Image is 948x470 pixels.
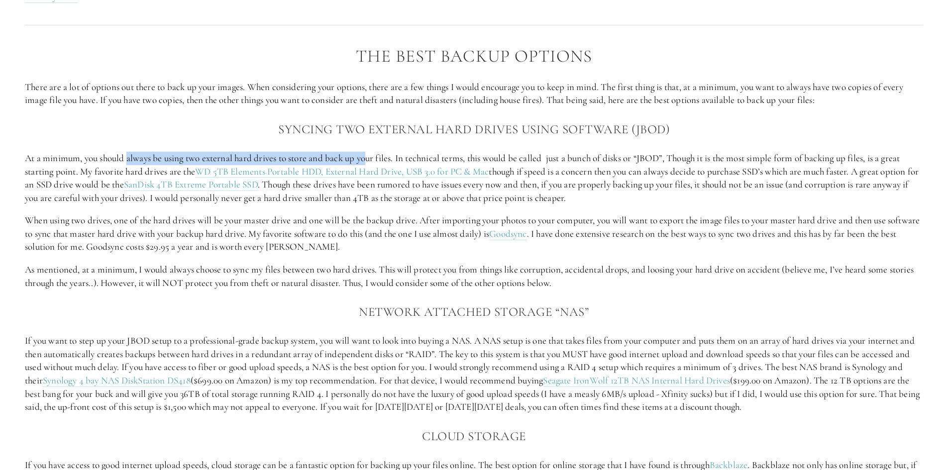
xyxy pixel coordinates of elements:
[195,166,489,178] a: WD 5TB Elements Portable HDD, External Hard Drive, USB 3.0 for PC & Mac
[543,375,730,387] a: Seagate IronWolf 12TB NAS Internal Hard Drives
[25,426,923,446] h3: Cloud Storage
[25,214,923,254] p: When using two drives, one of the hard drives will be your master drive and one will be the backu...
[25,47,923,66] h2: The Best Backup Options
[25,152,923,204] p: At a minimum, you should always be using two external hard drives to store and back up your files...
[25,334,923,414] p: If you want to step up your JBOD setup to a professional-grade backup system, you will want to lo...
[124,179,258,191] a: SanDisk 4TB Extreme Portable SSD
[25,302,923,322] h3: Network Attached Storage “NAS”
[43,375,191,387] a: Synology 4 bay NAS DiskStation DS418
[25,263,923,289] p: As mentioned, at a minimum, I would always choose to sync my files between two hard drives. This ...
[25,119,923,139] h3: Syncing two external hard drives using software (JBOD)
[489,228,527,240] a: Goodsync
[25,81,923,107] p: There are a lot of options out there to back up your images. When considering your options, there...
